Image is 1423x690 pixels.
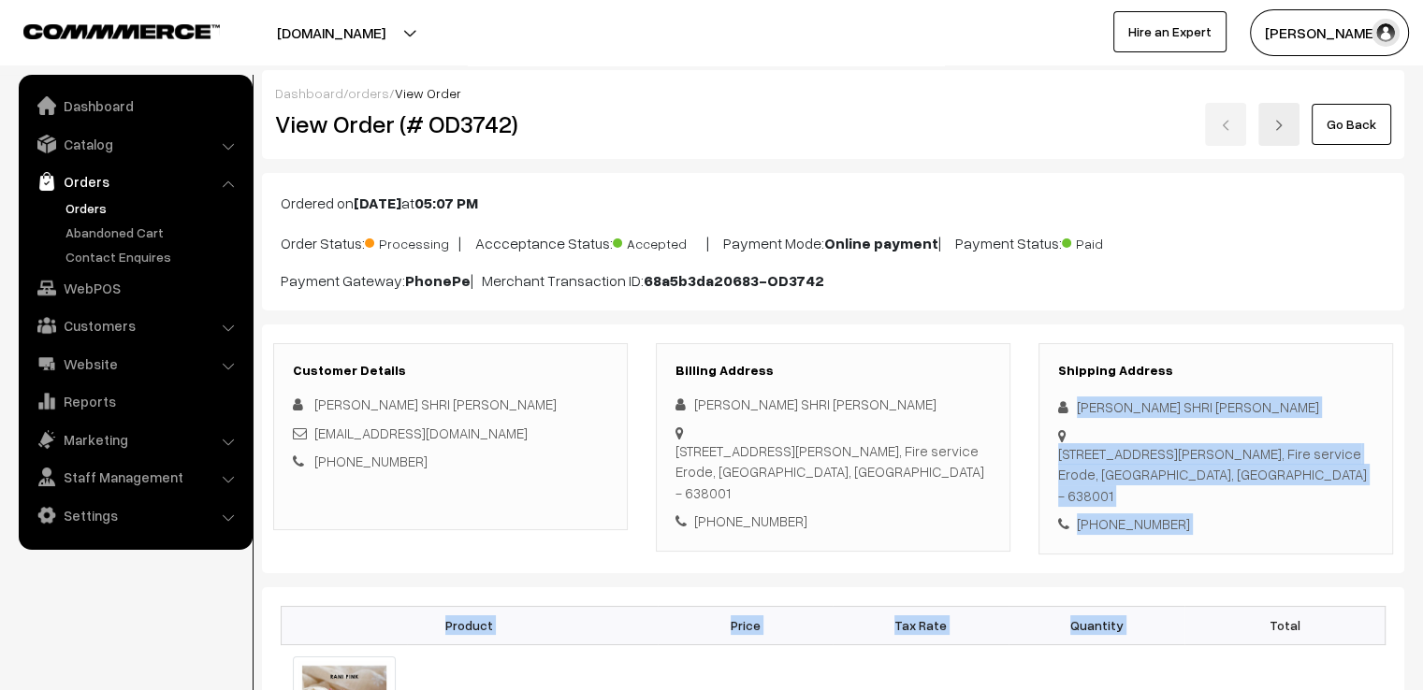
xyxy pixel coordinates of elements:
[675,394,991,415] div: [PERSON_NAME] SHRI [PERSON_NAME]
[1372,19,1400,47] img: user
[675,440,991,504] div: [STREET_ADDRESS][PERSON_NAME], Fire service Erode, [GEOGRAPHIC_DATA], [GEOGRAPHIC_DATA] - 638001
[658,606,834,644] th: Price
[23,384,246,418] a: Reports
[1113,11,1227,52] a: Hire an Expert
[395,85,461,101] span: View Order
[613,229,706,253] span: Accepted
[1058,363,1373,379] h3: Shipping Address
[414,194,478,212] b: 05:07 PM
[61,247,246,266] a: Contact Enquires
[675,363,991,379] h3: Billing Address
[314,424,528,441] a: [EMAIL_ADDRESS][DOMAIN_NAME]
[23,347,246,381] a: Website
[61,198,246,218] a: Orders
[23,165,246,198] a: Orders
[275,83,1391,103] div: / /
[365,229,458,253] span: Processing
[282,606,658,644] th: Product
[23,271,246,305] a: WebPOS
[23,423,246,456] a: Marketing
[1273,120,1285,131] img: right-arrow.png
[1009,606,1184,644] th: Quantity
[405,271,471,290] b: PhonePe
[293,363,608,379] h3: Customer Details
[348,85,389,101] a: orders
[1058,396,1373,418] div: [PERSON_NAME] SHRI [PERSON_NAME]
[23,309,246,342] a: Customers
[314,395,557,412] span: [PERSON_NAME] SHRI [PERSON_NAME]
[1058,513,1373,535] div: [PHONE_NUMBER]
[1058,443,1373,507] div: [STREET_ADDRESS][PERSON_NAME], Fire service Erode, [GEOGRAPHIC_DATA], [GEOGRAPHIC_DATA] - 638001
[23,89,246,122] a: Dashboard
[281,269,1386,292] p: Payment Gateway: | Merchant Transaction ID:
[354,194,401,212] b: [DATE]
[275,109,629,138] h2: View Order (# OD3742)
[23,127,246,161] a: Catalog
[281,192,1386,214] p: Ordered on at
[1250,9,1409,56] button: [PERSON_NAME]
[1062,229,1155,253] span: Paid
[314,453,428,469] a: [PHONE_NUMBER]
[23,24,220,38] img: COMMMERCE
[23,460,246,494] a: Staff Management
[61,223,246,242] a: Abandoned Cart
[275,85,343,101] a: Dashboard
[833,606,1009,644] th: Tax Rate
[23,19,187,41] a: COMMMERCE
[824,234,938,252] b: Online payment
[644,271,824,290] b: 68a5b3da20683-OD3742
[211,9,451,56] button: [DOMAIN_NAME]
[281,229,1386,254] p: Order Status: | Accceptance Status: | Payment Mode: | Payment Status:
[1184,606,1386,644] th: Total
[23,498,246,532] a: Settings
[675,510,991,532] div: [PHONE_NUMBER]
[1312,104,1391,145] a: Go Back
